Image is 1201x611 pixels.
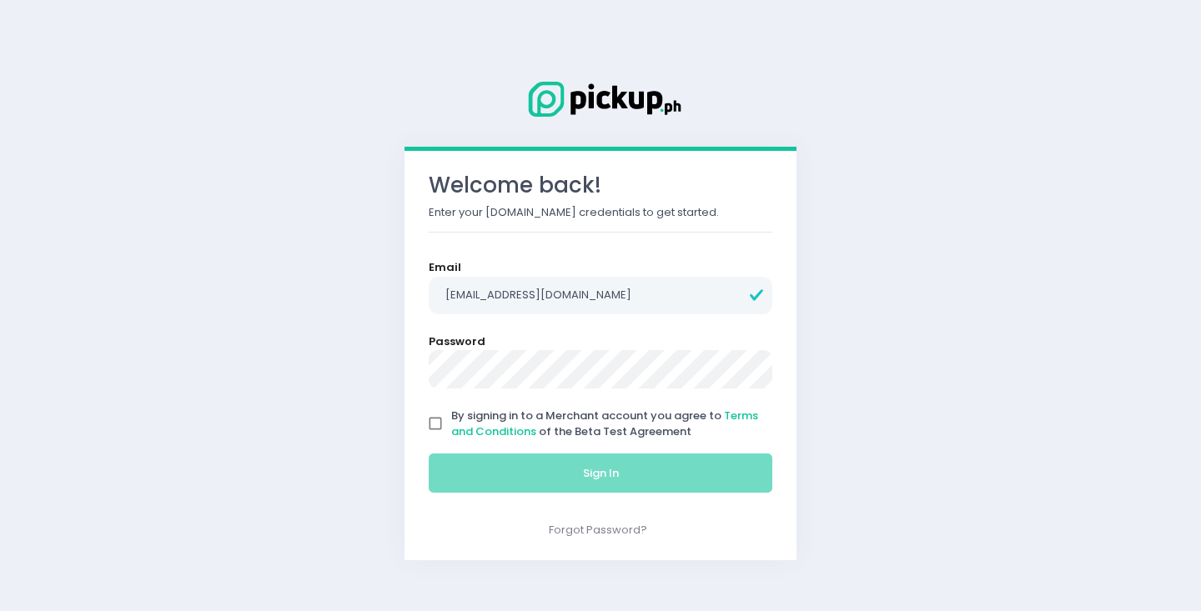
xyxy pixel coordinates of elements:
input: Email [429,277,772,315]
label: Email [429,259,461,276]
button: Sign In [429,453,772,493]
span: By signing in to a Merchant account you agree to of the Beta Test Agreement [451,408,758,440]
img: Logo [517,78,684,120]
a: Terms and Conditions [451,408,758,440]
span: Sign In [583,465,619,481]
p: Enter your [DOMAIN_NAME] credentials to get started. [429,204,772,221]
a: Forgot Password? [549,522,647,538]
label: Password [429,333,485,350]
h3: Welcome back! [429,173,772,198]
